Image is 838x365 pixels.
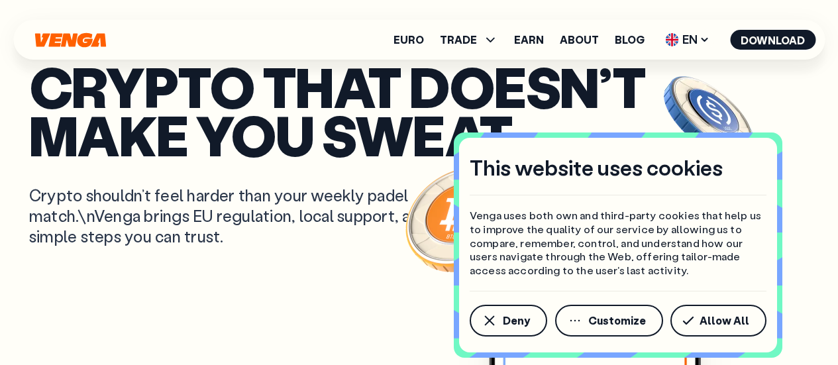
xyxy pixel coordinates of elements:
h4: This website uses cookies [470,154,723,182]
p: Crypto that doesn’t make you sweat [29,62,809,158]
a: Euro [393,34,424,45]
button: Download [730,30,815,50]
p: Crypto shouldn’t feel harder than your weekly padel match.\nVenga brings EU regulation, local sup... [29,185,448,247]
span: TRADE [440,34,477,45]
svg: Home [33,32,107,48]
span: Allow All [700,315,749,326]
img: flag-uk [665,33,678,46]
span: Deny [503,315,530,326]
img: USDC coin [661,70,757,165]
span: Customize [588,315,646,326]
a: About [560,34,599,45]
button: Deny [470,305,547,337]
p: Venga uses both own and third-party cookies that help us to improve the quality of our service by... [470,209,766,278]
button: Allow All [670,305,766,337]
span: TRADE [440,32,498,48]
a: Blog [615,34,645,45]
img: Bitcoin [403,159,522,278]
button: Customize [555,305,663,337]
a: Earn [514,34,544,45]
span: EN [660,29,714,50]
